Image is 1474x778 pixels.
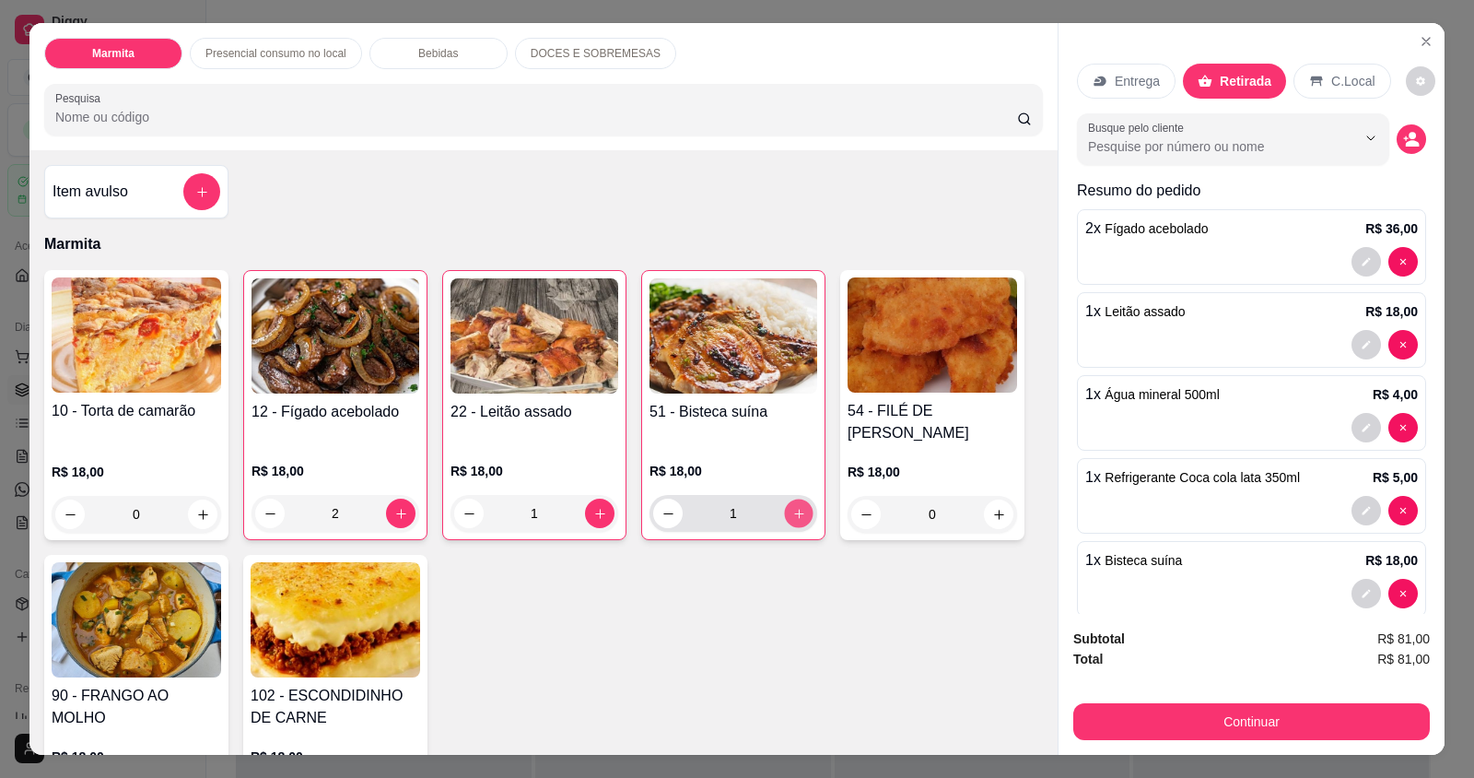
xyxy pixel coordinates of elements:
p: R$ 4,00 [1373,385,1418,404]
button: decrease-product-quantity [653,499,683,528]
input: Busque pelo cliente [1088,137,1327,156]
h4: 22 - Leitão assado [450,401,618,423]
span: R$ 81,00 [1377,629,1430,649]
h4: 10 - Torta de camarão [52,400,221,422]
p: R$ 18,00 [649,462,817,480]
button: decrease-product-quantity [55,500,85,529]
button: increase-product-quantity [585,499,614,528]
button: Close [1411,27,1441,56]
button: Show suggestions [1356,124,1386,153]
strong: Subtotal [1073,631,1125,646]
input: Pesquisa [55,108,1017,126]
img: product-image [52,562,221,678]
p: R$ 18,00 [52,463,221,481]
button: decrease-product-quantity [1351,413,1381,442]
span: Leitão assado [1105,304,1185,319]
h4: 102 - ESCONDIDINHO DE CARNE [251,685,420,729]
h4: 90 - FRANGO AO MOLHO [52,685,221,729]
button: decrease-product-quantity [454,499,484,528]
button: decrease-product-quantity [1388,247,1418,277]
p: R$ 18,00 [848,463,1017,481]
p: 2 x [1085,218,1208,240]
button: decrease-product-quantity [1406,66,1435,96]
img: product-image [252,278,419,394]
h4: 12 - Fígado acebolado [252,401,419,423]
img: product-image [251,562,420,678]
span: Bisteca suína [1105,553,1182,568]
span: Fígado acebolado [1105,221,1208,236]
strong: Total [1073,652,1103,666]
button: decrease-product-quantity [1351,247,1381,277]
button: increase-product-quantity [784,500,813,528]
h4: 54 - FILÉ DE [PERSON_NAME] [848,400,1017,444]
p: 1 x [1085,466,1300,489]
button: decrease-product-quantity [1351,579,1381,608]
img: product-image [52,277,221,393]
p: Bebidas [418,46,458,61]
p: R$ 18,00 [52,748,221,766]
img: product-image [450,278,618,394]
button: decrease-product-quantity [255,499,285,528]
button: increase-product-quantity [984,500,1013,529]
button: decrease-product-quantity [1388,496,1418,525]
button: decrease-product-quantity [851,500,881,529]
button: decrease-product-quantity [1388,330,1418,360]
p: R$ 18,00 [450,462,618,480]
button: decrease-product-quantity [1388,413,1418,442]
img: product-image [649,278,817,394]
p: 1 x [1085,301,1186,323]
button: increase-product-quantity [386,499,415,528]
p: Marmita [44,233,1043,255]
p: 1 x [1085,383,1220,406]
img: product-image [848,277,1017,393]
p: Retirada [1220,72,1271,90]
button: decrease-product-quantity [1397,124,1426,154]
button: add-separate-item [183,173,220,210]
span: Refrigerante Coca cola lata 350ml [1105,470,1300,485]
button: increase-product-quantity [188,500,217,529]
p: 1 x [1085,549,1182,572]
p: R$ 18,00 [1365,302,1418,321]
p: Entrega [1115,72,1160,90]
button: Continuar [1073,703,1430,740]
p: R$ 18,00 [252,462,419,480]
p: R$ 5,00 [1373,468,1418,487]
h4: Item avulso [53,181,128,203]
p: DOCES E SOBREMESAS [531,46,661,61]
label: Pesquisa [55,90,107,106]
button: decrease-product-quantity [1351,496,1381,525]
p: R$ 36,00 [1365,219,1418,238]
label: Busque pelo cliente [1088,120,1190,136]
span: R$ 81,00 [1377,649,1430,669]
p: Presencial consumo no local [205,46,346,61]
button: decrease-product-quantity [1388,579,1418,608]
span: Água mineral 500ml [1105,387,1220,402]
button: decrease-product-quantity [1351,330,1381,360]
p: Marmita [92,46,135,61]
p: R$ 18,00 [251,748,420,766]
p: R$ 18,00 [1365,551,1418,570]
p: C.Local [1331,72,1375,90]
p: Resumo do pedido [1077,180,1426,202]
h4: 51 - Bisteca suína [649,401,817,423]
